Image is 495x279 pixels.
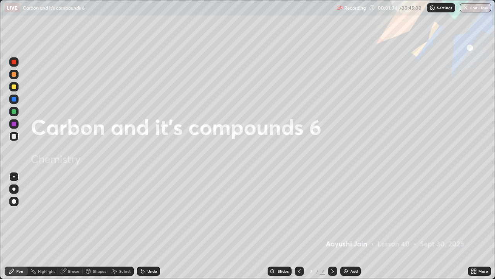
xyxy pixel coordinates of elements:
div: Eraser [68,269,80,273]
img: class-settings-icons [429,5,435,11]
div: Add [350,269,358,273]
img: end-class-cross [463,5,469,11]
div: Undo [147,269,157,273]
div: More [478,269,488,273]
div: 2 [320,268,325,275]
div: 2 [307,269,315,274]
div: / [316,269,319,274]
p: Settings [437,6,452,10]
button: End Class [460,3,491,12]
div: Pen [16,269,23,273]
p: Recording [344,5,366,11]
div: Shapes [93,269,106,273]
img: recording.375f2c34.svg [336,5,343,11]
div: Slides [278,269,288,273]
div: Highlight [38,269,55,273]
div: Select [119,269,131,273]
p: Carbon and it's compounds 6 [23,5,85,11]
img: add-slide-button [343,268,349,274]
p: LIVE [7,5,17,11]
